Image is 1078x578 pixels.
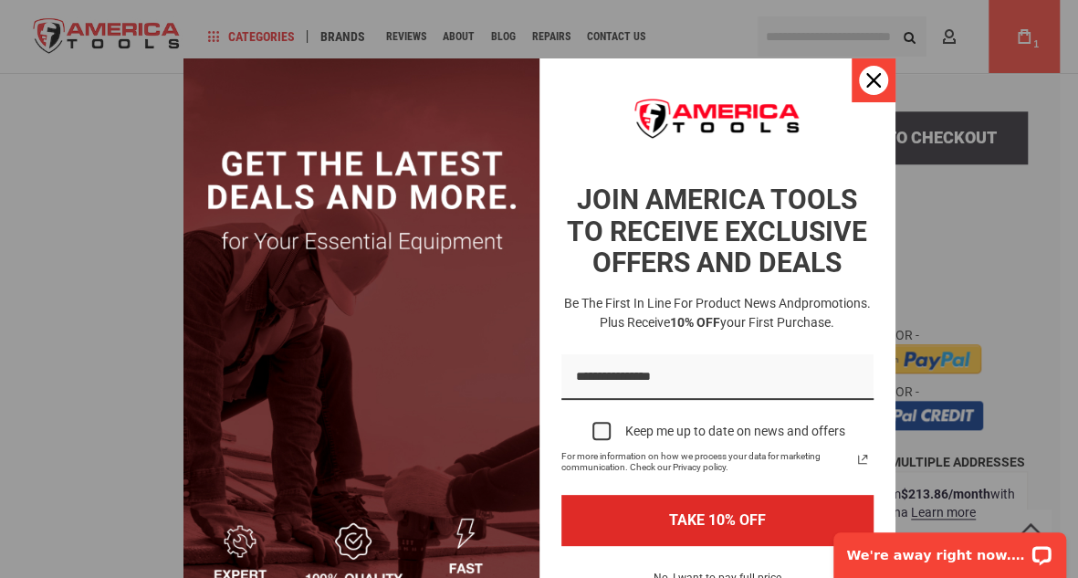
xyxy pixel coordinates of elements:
[561,354,874,401] input: Email field
[866,73,881,88] svg: close icon
[561,451,852,473] span: For more information on how we process your data for marketing communication. Check our Privacy p...
[625,424,845,439] div: Keep me up to date on news and offers
[822,520,1078,578] iframe: LiveChat chat widget
[852,58,895,102] button: Close
[558,294,877,332] h3: Be the first in line for product news and
[567,184,867,278] strong: JOIN AMERICA TOOLS TO RECEIVE EXCLUSIVE OFFERS AND DEALS
[670,315,720,330] strong: 10% OFF
[852,448,874,470] svg: link icon
[600,296,871,330] span: promotions. Plus receive your first purchase.
[852,448,874,470] a: Read our Privacy Policy
[561,495,874,545] button: TAKE 10% OFF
